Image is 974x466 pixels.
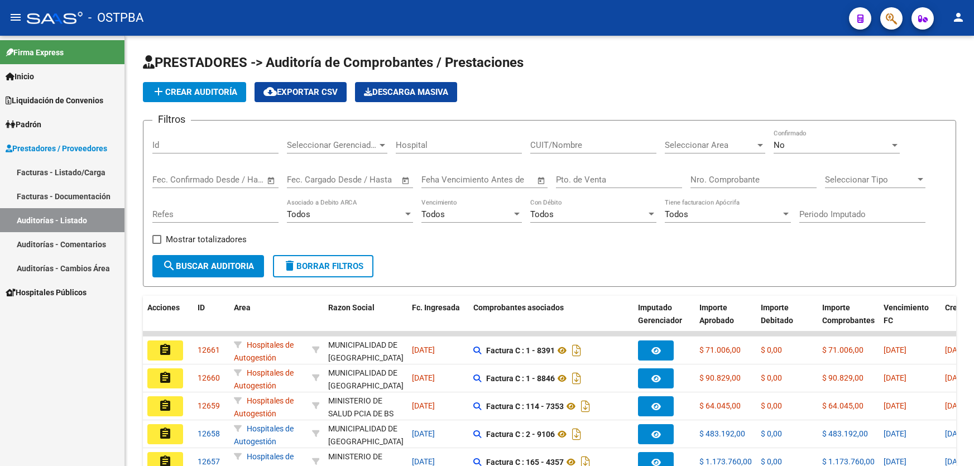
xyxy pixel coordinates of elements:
[328,339,403,362] div: - 30999001552
[9,11,22,24] mat-icon: menu
[328,339,404,377] div: MUNICIPALIDAD DE [GEOGRAPHIC_DATA][PERSON_NAME]
[761,457,782,466] span: $ 0,00
[945,401,968,410] span: [DATE]
[822,303,875,325] span: Importe Comprobantes
[761,345,782,354] span: $ 0,00
[634,296,695,345] datatable-header-cell: Imputado Gerenciador
[822,401,863,410] span: $ 64.045,00
[822,345,863,354] span: $ 71.006,00
[699,401,741,410] span: $ 64.045,00
[328,367,403,390] div: - 30999001552
[469,296,634,345] datatable-header-cell: Comprobantes asociados
[263,85,277,98] mat-icon: cloud_download
[143,82,246,102] button: Crear Auditoría
[234,368,294,390] span: Hospitales de Autogestión
[152,112,191,127] h3: Filtros
[530,209,554,219] span: Todos
[699,303,734,325] span: Importe Aprobado
[884,345,906,354] span: [DATE]
[283,259,296,272] mat-icon: delete
[761,429,782,438] span: $ 0,00
[328,395,403,433] div: MINISTERIO DE SALUD PCIA DE BS AS
[287,175,332,185] input: Fecha inicio
[265,174,278,187] button: Open calendar
[328,422,404,460] div: MUNICIPALIDAD DE [GEOGRAPHIC_DATA][PERSON_NAME]
[6,286,87,299] span: Hospitales Públicos
[328,422,403,446] div: - 30999001552
[486,430,555,439] strong: Factura C : 2 - 9106
[952,11,965,24] mat-icon: person
[421,209,445,219] span: Todos
[761,303,793,325] span: Importe Debitado
[342,175,396,185] input: Fecha fin
[945,303,971,312] span: Creado
[822,429,868,438] span: $ 483.192,00
[761,373,782,382] span: $ 0,00
[328,367,404,405] div: MUNICIPALIDAD DE [GEOGRAPHIC_DATA][PERSON_NAME]
[166,233,247,246] span: Mostrar totalizadores
[699,373,741,382] span: $ 90.829,00
[822,457,875,466] span: $ 1.173.760,00
[198,401,220,410] span: 12659
[822,373,863,382] span: $ 90.829,00
[6,46,64,59] span: Firma Express
[162,259,176,272] mat-icon: search
[364,87,448,97] span: Descarga Masiva
[665,209,688,219] span: Todos
[208,175,262,185] input: Fecha fin
[162,261,254,271] span: Buscar Auditoria
[473,303,564,312] span: Comprobantes asociados
[152,85,165,98] mat-icon: add
[412,373,435,382] span: [DATE]
[198,429,220,438] span: 12658
[761,401,782,410] span: $ 0,00
[665,140,755,150] span: Seleccionar Area
[159,427,172,440] mat-icon: assignment
[578,397,593,415] i: Descargar documento
[412,345,435,354] span: [DATE]
[569,425,584,443] i: Descargar documento
[198,373,220,382] span: 12660
[143,55,524,70] span: PRESTADORES -> Auditoría de Comprobantes / Prestaciones
[229,296,308,345] datatable-header-cell: Area
[152,87,237,97] span: Crear Auditoría
[355,82,457,102] button: Descarga Masiva
[193,296,229,345] datatable-header-cell: ID
[6,94,103,107] span: Liquidación de Convenios
[234,424,294,446] span: Hospitales de Autogestión
[152,255,264,277] button: Buscar Auditoria
[884,303,929,325] span: Vencimiento FC
[234,396,294,418] span: Hospitales de Autogestión
[283,261,363,271] span: Borrar Filtros
[234,340,294,362] span: Hospitales de Autogestión
[638,303,682,325] span: Imputado Gerenciador
[273,255,373,277] button: Borrar Filtros
[879,296,941,345] datatable-header-cell: Vencimiento FC
[328,303,375,312] span: Razon Social
[263,87,338,97] span: Exportar CSV
[287,140,377,150] span: Seleccionar Gerenciador
[400,174,412,187] button: Open calendar
[412,401,435,410] span: [DATE]
[818,296,879,345] datatable-header-cell: Importe Comprobantes
[159,371,172,385] mat-icon: assignment
[159,343,172,357] mat-icon: assignment
[486,374,555,383] strong: Factura C : 1 - 8846
[699,457,752,466] span: $ 1.173.760,00
[695,296,756,345] datatable-header-cell: Importe Aprobado
[6,118,41,131] span: Padrón
[198,303,205,312] span: ID
[825,175,915,185] span: Seleccionar Tipo
[407,296,469,345] datatable-header-cell: Fc. Ingresada
[884,401,906,410] span: [DATE]
[569,342,584,359] i: Descargar documento
[234,303,251,312] span: Area
[486,346,555,355] strong: Factura C : 1 - 8391
[945,345,968,354] span: [DATE]
[355,82,457,102] app-download-masive: Descarga masiva de comprobantes (adjuntos)
[945,457,968,466] span: [DATE]
[569,369,584,387] i: Descargar documento
[6,142,107,155] span: Prestadores / Proveedores
[198,457,220,466] span: 12657
[6,70,34,83] span: Inicio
